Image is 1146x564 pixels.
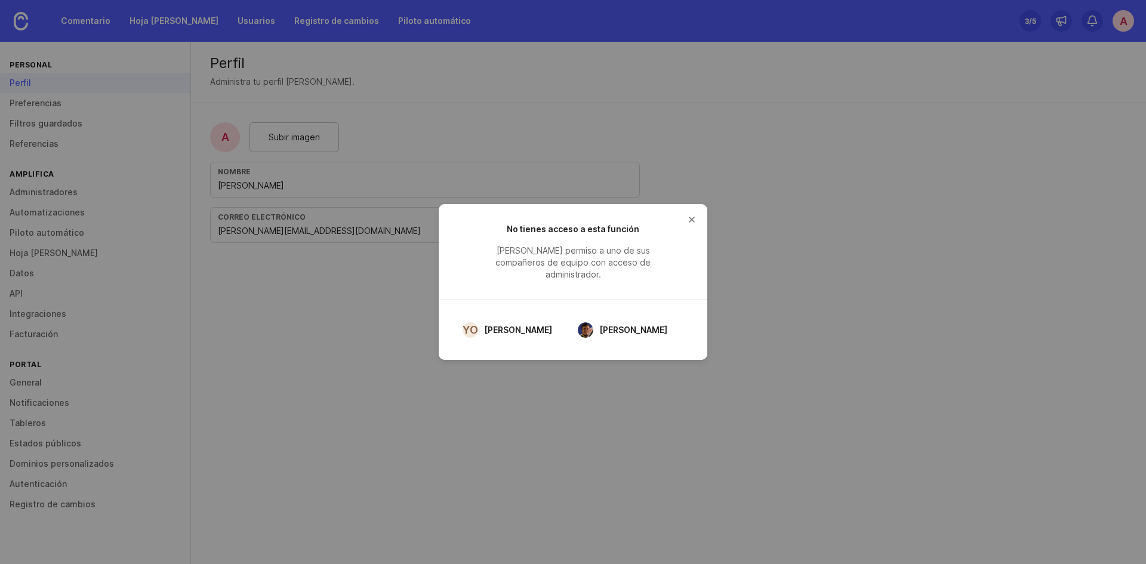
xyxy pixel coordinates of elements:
a: Yo[PERSON_NAME] [458,319,566,341]
font: [PERSON_NAME] [484,325,552,335]
font: [PERSON_NAME] permiso a uno de sus compañeros de equipo con acceso de administrador. [495,245,651,279]
a: Cristóbal Alegría[PERSON_NAME] [573,319,681,341]
font: [PERSON_NAME] [599,325,667,335]
font: No tienes acceso a esta función [507,224,639,234]
font: Yo [463,323,478,336]
img: Cristóbal Alegría [578,322,593,338]
button: botón de cerrar [682,210,701,229]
